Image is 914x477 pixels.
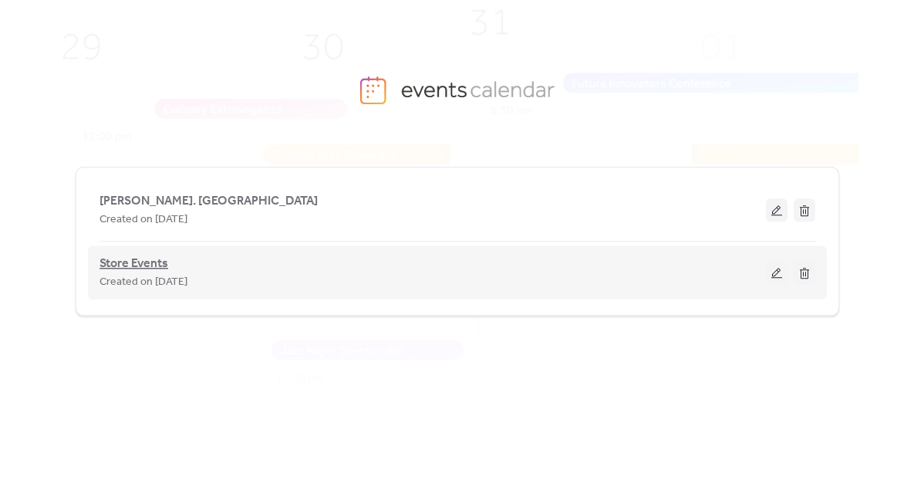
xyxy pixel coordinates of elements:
span: Created on [DATE] [99,211,187,229]
a: [PERSON_NAME]. [GEOGRAPHIC_DATA] [99,197,318,205]
span: Created on [DATE] [99,273,187,292]
a: Store Events [99,259,168,269]
span: [PERSON_NAME]. [GEOGRAPHIC_DATA] [99,192,318,211]
span: Store Events [99,255,168,273]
